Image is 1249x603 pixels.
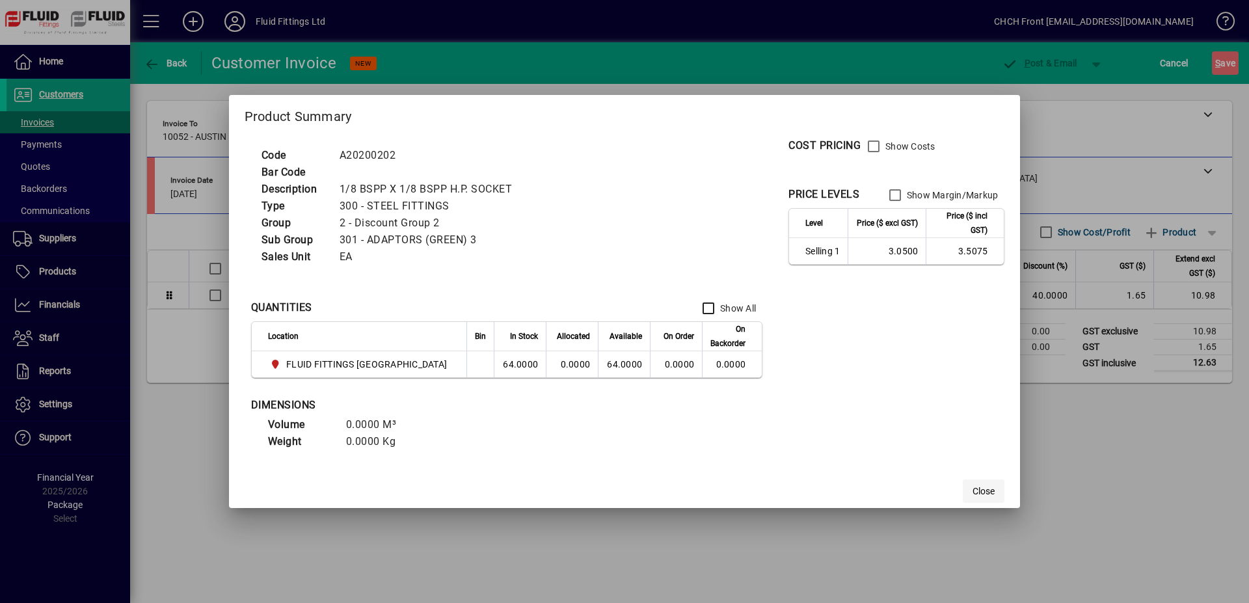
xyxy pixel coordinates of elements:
label: Show All [718,302,756,315]
span: Close [973,485,995,498]
td: Sales Unit [255,248,333,265]
div: PRICE LEVELS [788,187,859,202]
span: Available [610,329,642,343]
td: Type [255,198,333,215]
td: 0.0000 M³ [340,416,418,433]
td: 0.0000 [546,351,598,377]
span: Selling 1 [805,245,840,258]
td: 3.0500 [848,238,926,264]
td: 64.0000 [494,351,546,377]
td: Bar Code [255,164,333,181]
span: Price ($ incl GST) [934,209,987,237]
td: 2 - Discount Group 2 [333,215,528,232]
td: Weight [262,433,340,450]
div: DIMENSIONS [251,397,576,413]
span: 0.0000 [665,359,695,369]
td: 300 - STEEL FITTINGS [333,198,528,215]
td: 0.0000 Kg [340,433,418,450]
td: 1/8 BSPP X 1/8 BSPP H.P. SOCKET [333,181,528,198]
span: Level [805,216,823,230]
button: Close [963,479,1004,503]
td: Description [255,181,333,198]
td: 301 - ADAPTORS (GREEN) 3 [333,232,528,248]
span: On Order [664,329,694,343]
label: Show Costs [883,140,935,153]
span: Allocated [557,329,590,343]
td: 64.0000 [598,351,650,377]
td: A20200202 [333,147,528,164]
td: EA [333,248,528,265]
span: Price ($ excl GST) [857,216,918,230]
td: Volume [262,416,340,433]
td: 3.5075 [926,238,1004,264]
span: FLUID FITTINGS [GEOGRAPHIC_DATA] [286,358,447,371]
span: In Stock [510,329,538,343]
div: QUANTITIES [251,300,312,315]
span: Bin [475,329,486,343]
span: On Backorder [710,322,745,351]
span: FLUID FITTINGS CHRISTCHURCH [268,356,453,372]
div: COST PRICING [788,138,861,154]
td: Sub Group [255,232,333,248]
span: Location [268,329,299,343]
td: Group [255,215,333,232]
h2: Product Summary [229,95,1021,133]
td: Code [255,147,333,164]
td: 0.0000 [702,351,762,377]
label: Show Margin/Markup [904,189,999,202]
